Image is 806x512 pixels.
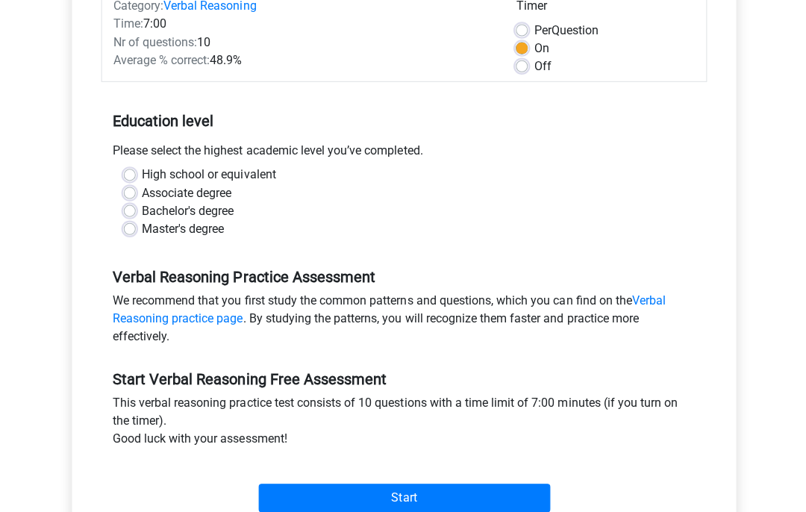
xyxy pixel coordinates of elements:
div: 7:00 [102,15,503,33]
label: On [532,39,547,57]
h5: Education level [113,105,693,135]
label: High school or equivalent [142,165,275,183]
label: Bachelor's degree [142,201,234,219]
span: Average % correct: [113,52,210,66]
div: Please select the highest academic level you’ve completed. [101,141,705,165]
input: Start [258,481,549,510]
div: We recommend that you first study the common patterns and questions, which you can find on the . ... [101,290,705,350]
label: Associate degree [142,183,231,201]
div: This verbal reasoning practice test consists of 10 questions with a time limit of 7:00 minutes (i... [101,392,705,452]
span: Per [532,22,549,37]
span: Nr of questions: [113,34,197,49]
span: Time: [113,16,143,31]
div: 10 [102,33,503,51]
label: Question [532,21,596,39]
label: Off [532,57,549,75]
h5: Verbal Reasoning Practice Assessment [113,266,693,284]
div: 48.9% [102,51,503,69]
label: Master's degree [142,219,224,237]
h5: Start Verbal Reasoning Free Assessment [113,368,693,386]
